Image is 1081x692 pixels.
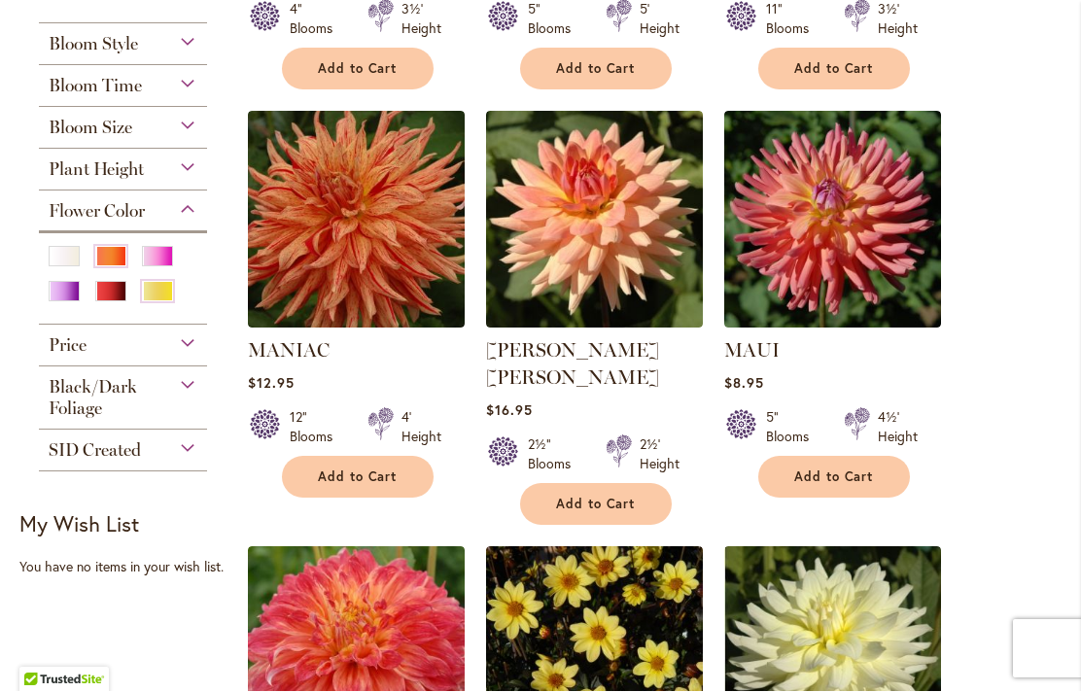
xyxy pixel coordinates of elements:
div: 2½' Height [640,435,680,474]
span: Plant Height [49,159,144,181]
span: $8.95 [724,374,764,393]
span: Add to Cart [556,497,636,513]
span: $12.95 [248,374,295,393]
span: Add to Cart [794,61,874,78]
span: Add to Cart [556,61,636,78]
button: Add to Cart [282,49,434,90]
button: Add to Cart [520,49,672,90]
div: You have no items in your wish list. [19,558,236,577]
span: Bloom Time [49,76,142,97]
div: 4' Height [401,408,441,447]
a: Maniac [248,314,465,332]
img: Mary Jo [486,112,703,329]
span: $16.95 [486,401,533,420]
strong: My Wish List [19,510,139,538]
span: Add to Cart [318,469,398,486]
div: 5" Blooms [766,408,820,447]
a: MAUI [724,314,941,332]
span: Price [49,335,87,357]
span: SID Created [49,440,141,462]
a: Mary Jo [486,314,703,332]
span: Black/Dark Foliage [49,377,137,420]
a: MANIAC [248,339,330,363]
div: 12" Blooms [290,408,344,447]
span: Add to Cart [794,469,874,486]
span: Bloom Style [49,34,138,55]
span: Flower Color [49,201,145,223]
div: 4½' Height [878,408,918,447]
img: MAUI [724,112,941,329]
img: Maniac [248,112,465,329]
a: MAUI [724,339,780,363]
a: [PERSON_NAME] [PERSON_NAME] [486,339,659,390]
span: Bloom Size [49,118,132,139]
div: 2½" Blooms [528,435,582,474]
button: Add to Cart [758,49,910,90]
button: Add to Cart [758,457,910,499]
button: Add to Cart [282,457,434,499]
button: Add to Cart [520,484,672,526]
span: Add to Cart [318,61,398,78]
iframe: Launch Accessibility Center [15,623,69,677]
